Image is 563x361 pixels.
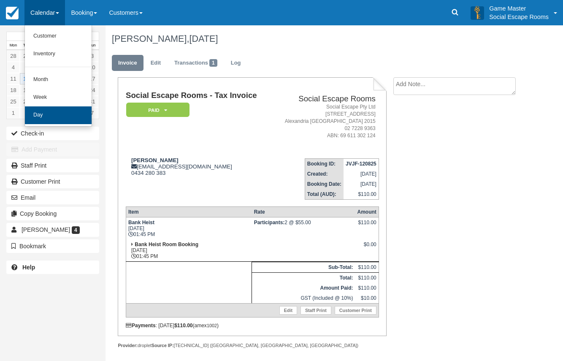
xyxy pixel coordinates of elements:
td: $10.00 [355,293,379,304]
a: [PERSON_NAME] 4 [6,223,99,236]
a: 5 [20,62,33,73]
a: 4 [7,62,20,73]
td: $110.00 [355,272,379,283]
a: Staff Print [6,159,99,172]
h1: Social Escape Rooms - Tax Invoice [126,91,271,100]
a: Customer Print [6,175,99,188]
a: Log [225,55,247,71]
address: Social Escape Pty Ltd [STREET_ADDRESS] Alexandria [GEOGRAPHIC_DATA] 2015 02 7228 9363 ABN: 69 611... [274,103,376,140]
a: 25 [7,96,20,107]
a: 17 [86,73,99,84]
strong: Participants [254,220,285,225]
a: Week [25,89,92,106]
th: Mon [7,41,20,50]
small: 1002 [207,323,217,328]
strong: Bank Heist [128,220,154,225]
a: 7 [86,107,99,119]
div: $0.00 [357,242,376,254]
button: Email [6,191,99,204]
td: [DATE] 01:45 PM [126,239,252,262]
a: Day [25,106,92,124]
th: Created: [305,169,344,179]
a: 3 [86,50,99,62]
span: 4 [72,226,80,234]
td: $110.00 [344,189,379,200]
div: $110.00 [357,220,376,232]
a: Edit [144,55,167,71]
th: Amount [355,206,379,217]
td: GST (Included @ 10%) [252,293,355,304]
h1: [PERSON_NAME], [112,34,522,44]
strong: Provider: [118,343,138,348]
strong: $110.00 [174,323,192,328]
strong: Bank Heist Room Booking [135,242,198,247]
p: Game Master [489,4,549,13]
a: Edit [279,306,297,315]
th: Item [126,206,252,217]
a: Inventory [25,45,92,63]
a: Help [6,261,99,274]
th: Total (AUD): [305,189,344,200]
b: Help [22,264,35,271]
a: 29 [20,50,33,62]
td: [DATE] 01:45 PM [126,217,252,239]
td: [DATE] [344,169,379,179]
th: Sun [86,41,99,50]
a: 11 [7,73,20,84]
h2: Social Escape Rooms [274,95,376,103]
button: Check-in [6,127,99,140]
td: [DATE] [344,179,379,189]
strong: Payments [126,323,156,328]
a: 19 [20,84,33,96]
span: [DATE] [189,33,218,44]
strong: [PERSON_NAME] [131,157,179,163]
p: Social Escape Rooms [489,13,549,21]
td: $110.00 [355,283,379,293]
a: 28 [7,50,20,62]
a: Month [25,71,92,89]
em: Paid [126,103,189,117]
span: 1 [209,59,217,67]
a: 10 [86,62,99,73]
a: 18 [7,84,20,96]
th: Booking ID: [305,158,344,169]
td: $110.00 [355,262,379,272]
a: Customer [25,27,92,45]
a: 26 [20,96,33,107]
a: Transactions1 [168,55,224,71]
div: : [DATE] (amex ) [126,323,379,328]
a: Paid [126,102,187,118]
th: Amount Paid: [252,283,355,293]
button: Copy Booking [6,207,99,220]
a: 2 [20,107,33,119]
span: [PERSON_NAME] [22,226,70,233]
div: [EMAIL_ADDRESS][DOMAIN_NAME] 0434 280 383 [126,157,271,176]
a: 31 [86,96,99,107]
th: Rate [252,206,355,217]
img: A3 [471,6,484,19]
th: Tue [20,41,33,50]
th: Total: [252,272,355,283]
a: 12 [20,73,33,84]
a: 24 [86,84,99,96]
button: Bookmark [6,239,99,253]
strong: Source IP: [152,343,174,348]
div: droplet [TECHNICAL_ID] ([GEOGRAPHIC_DATA], [GEOGRAPHIC_DATA], [GEOGRAPHIC_DATA]) [118,342,387,349]
ul: Calendar [24,25,92,127]
strong: JVJF-120825 [346,161,376,167]
a: Invoice [112,55,143,71]
img: checkfront-main-nav-mini-logo.png [6,7,19,19]
a: Staff Print [300,306,331,315]
a: 1 [7,107,20,119]
th: Sub-Total: [252,262,355,272]
button: Add Payment [6,143,99,156]
td: 2 @ $55.00 [252,217,355,239]
a: Customer Print [335,306,376,315]
th: Booking Date: [305,179,344,189]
